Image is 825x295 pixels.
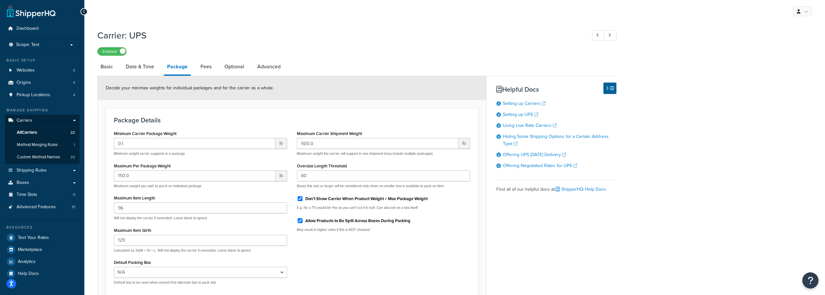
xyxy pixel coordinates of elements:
span: Test Your Rates [18,235,49,241]
span: 0 [73,192,75,198]
span: 22 [70,130,75,135]
label: Maximum Per Package Weight [114,164,171,168]
span: 4 [73,80,75,85]
a: Offering Negotiated Rates for UPS [503,162,577,169]
label: Maximum Item Girth [114,228,151,233]
label: Allow Products to Be Split Across Boxes During Packing [305,218,410,224]
li: Method Merging Rules [5,139,79,151]
a: Custom Method Names20 [5,151,79,163]
span: Scope: Test [16,42,39,48]
span: lb [275,170,287,181]
p: Calculated as 2x(W + H) + L. Will not display the carrier if exceeded. Leave blank to ignore [114,248,287,253]
span: Method Merging Rules [17,142,58,148]
span: 4 [73,92,75,98]
label: Default Packing Box [114,260,151,265]
li: Websites [5,64,79,76]
li: Custom Method Names [5,151,79,163]
span: Boxes [17,180,29,186]
h1: Carrier: UPS [97,29,580,42]
label: Maximum Item Length [114,196,155,200]
span: Websites [17,68,35,73]
a: Analytics [5,256,79,267]
label: Maximum Carrier Shipment Weight [297,131,362,136]
a: Next Record [604,30,617,41]
button: Open Resource Center [802,272,819,289]
p: Minimum weight carrier supports in a package [114,151,287,156]
span: lb [458,138,470,149]
span: Dashboard [17,26,39,31]
span: 20 [70,154,75,160]
a: Carriers [5,115,79,127]
a: Date & Time [123,59,157,74]
a: Advanced [254,59,284,74]
a: Using Live Rate Carriers [503,122,557,129]
span: 5 [73,68,75,73]
p: Will not display the carrier if exceeded. Leave blank to ignore [114,216,287,221]
span: Shipping Rules [17,168,47,173]
a: AllCarriers22 [5,127,79,139]
span: Custom Method Names [17,154,60,160]
span: Pickup Locations [17,92,50,98]
li: Carriers [5,115,79,164]
h3: Helpful Docs [496,86,616,93]
li: Advanced Features [5,201,79,213]
a: Offering UPS [DATE] Delivery [503,151,566,158]
p: Boxes this size or larger will be considered only when no smaller box is available to pack an item [297,184,470,188]
a: Boxes [5,177,79,189]
label: Enabled [98,48,126,55]
div: Find all of our helpful docs at: [496,180,616,194]
a: Setting up UPS [503,111,538,118]
a: Test Your Rates [5,232,79,244]
span: Carriers [17,118,32,123]
a: Origins4 [5,77,79,89]
span: Advanced Features [17,204,56,210]
a: Hiding Some Shipping Options for a Certain Address Type [503,133,609,147]
span: Time Slots [17,192,37,198]
a: Previous Record [592,30,605,41]
a: Shipping Rules [5,165,79,176]
a: Dashboard [5,23,79,35]
li: Time Slots [5,189,79,201]
span: Help Docs [18,271,39,277]
p: May result in higher rates if this is NOT checked [297,227,470,232]
p: Default box to be used when cannot find alternate box to pack into [114,280,287,285]
span: Analytics [18,259,36,265]
span: All Carriers [17,130,37,135]
li: Origins [5,77,79,89]
a: Help Docs [5,268,79,279]
a: Basic [97,59,116,74]
a: Marketplace [5,244,79,255]
div: Resources [5,225,79,230]
li: Pickup Locations [5,89,79,101]
button: Hide Help Docs [603,83,616,94]
a: Package [164,59,191,76]
p: Maximum weight the carrier will support in one shipment (may include multiple packages) [297,151,470,156]
div: Manage Shipping [5,108,79,113]
a: Pickup Locations4 [5,89,79,101]
a: Time Slots0 [5,189,79,201]
a: Fees [197,59,215,74]
a: Setting up Carriers [503,100,546,107]
span: 1 [74,142,75,148]
a: Advanced Features10 [5,201,79,213]
span: Decide your min/max weights for individual packages and for the carrier as a whole. [106,85,274,91]
p: E.g. for a TV would be Yes as you can't cut it in half. Can also set on a box itself [297,205,470,210]
h3: Package Details [114,117,470,124]
a: Websites5 [5,64,79,76]
span: lb [275,138,287,149]
p: Maximum weight you wish to put in an individual package [114,184,287,188]
label: Minimum Carrier Package Weight [114,131,176,136]
label: Don't Show Carrier When Product Weight > Max Package Weight [305,196,428,202]
label: Oversize Length Threshold [297,164,347,168]
div: Basic Setup [5,58,79,63]
span: Origins [17,80,31,85]
a: ShipperHQ Help Docs [556,186,606,193]
span: Marketplace [18,247,42,253]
